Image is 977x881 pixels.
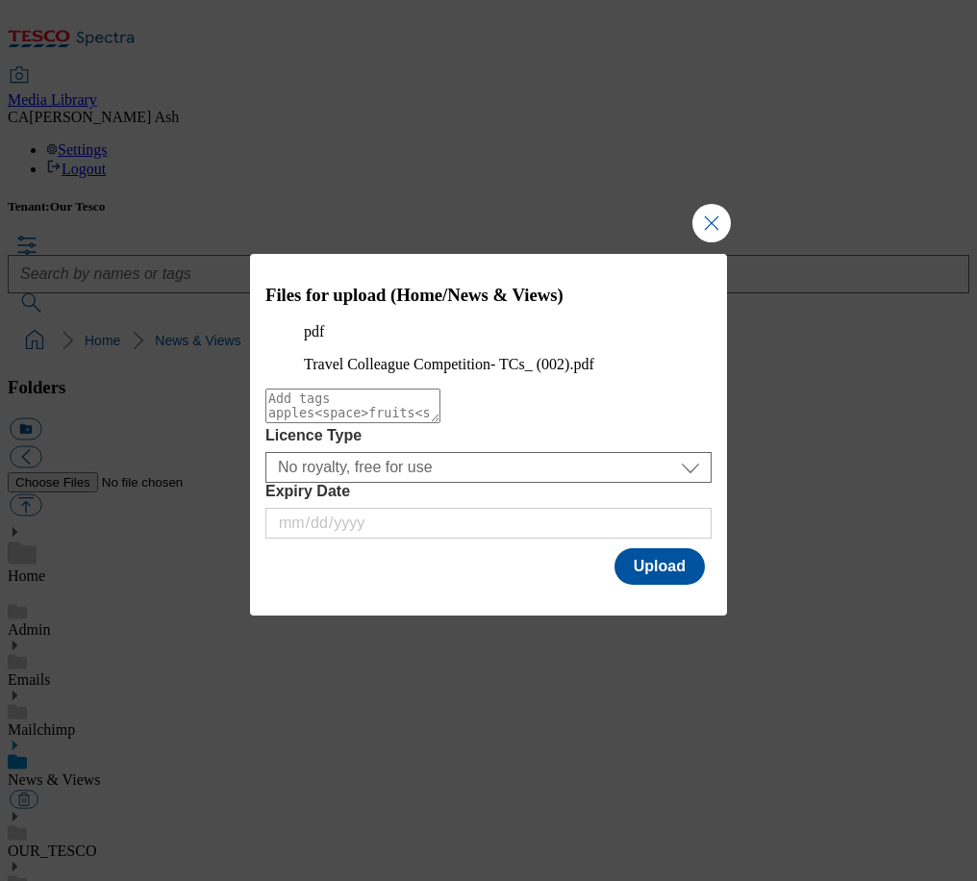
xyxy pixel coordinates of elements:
label: Expiry Date [265,483,712,500]
figcaption: Travel Colleague Competition- TCs_ (002).pdf [304,356,673,373]
div: Modal [250,254,727,617]
h3: Files for upload (Home/News & Views) [265,285,712,306]
label: Licence Type [265,427,712,444]
button: Upload [614,548,705,585]
button: Close Modal [692,204,731,242]
p: pdf [304,323,673,340]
